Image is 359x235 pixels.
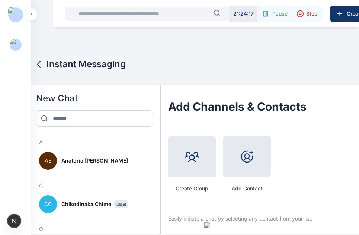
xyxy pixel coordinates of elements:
[306,10,318,17] span: Stop
[10,38,22,52] img: Profile
[39,195,57,213] span: CC
[36,182,153,189] h3: C
[168,92,352,121] h1: Add Channels & Contacts
[36,146,153,176] button: AEAnatoria [PERSON_NAME]
[233,10,254,17] p: 21 : 24 : 17
[47,58,126,70] span: Instant Messaging
[272,10,288,17] span: Pause
[6,9,25,21] button: Logo
[168,185,216,192] span: Create Group
[36,138,153,146] h3: A
[223,185,271,192] span: Add Contact
[114,200,128,208] span: Client
[10,39,22,51] button: Profile
[36,189,153,219] button: CCChikodinaka ChimeClient
[36,92,153,104] h2: New Chat
[223,136,271,192] button: Add Contact
[61,157,128,164] span: Anatoria [PERSON_NAME]
[257,6,292,22] button: Pause
[168,215,352,222] p: Easily initiate a chat by selecting any contact from your list.
[39,152,57,170] span: AE
[168,136,216,192] button: Create Group
[36,225,153,233] h3: O
[292,6,322,22] button: Stop
[8,7,23,22] img: Logo
[61,200,111,208] span: Chikodinaka Chime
